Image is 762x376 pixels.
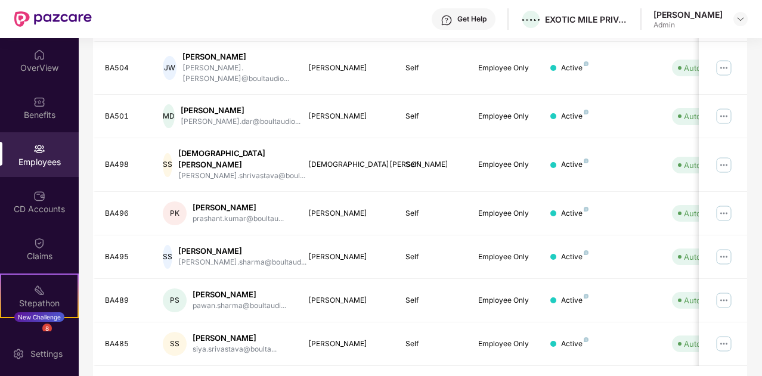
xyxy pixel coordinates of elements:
img: manageButton [714,291,733,310]
div: Self [405,63,459,74]
div: BA485 [105,338,144,350]
div: [PERSON_NAME] [182,51,289,63]
div: PK [163,201,187,225]
div: SS [163,332,187,356]
img: svg+xml;base64,PHN2ZyB4bWxucz0iaHR0cDovL3d3dy53My5vcmcvMjAwMC9zdmciIHdpZHRoPSI4IiBoZWlnaHQ9IjgiIH... [584,294,588,299]
div: PS [163,288,187,312]
div: Self [405,159,459,170]
div: Active [561,111,588,122]
img: svg+xml;base64,PHN2ZyBpZD0iSGVscC0zMngzMiIgeG1sbnM9Imh0dHA6Ly93d3cudzMub3JnLzIwMDAvc3ZnIiB3aWR0aD... [441,14,453,26]
div: SS [163,153,172,177]
div: Employee Only [478,295,532,306]
div: Active [561,159,588,170]
div: BA498 [105,159,144,170]
div: [PERSON_NAME].sharma@boultaud... [178,257,306,268]
div: [PERSON_NAME] [308,63,386,74]
div: [DEMOGRAPHIC_DATA][PERSON_NAME] [178,148,305,170]
div: [PERSON_NAME] [178,246,306,257]
div: Self [405,111,459,122]
img: manageButton [714,334,733,353]
div: Auto Verified [684,207,732,219]
img: svg+xml;base64,PHN2ZyBpZD0iRW1wbG95ZWVzIiB4bWxucz0iaHR0cDovL3d3dy53My5vcmcvMjAwMC9zdmciIHdpZHRoPS... [33,143,45,155]
div: [PERSON_NAME] [193,202,284,213]
img: svg+xml;base64,PHN2ZyBpZD0iQ2xhaW0iIHhtbG5zPSJodHRwOi8vd3d3LnczLm9yZy8yMDAwL3N2ZyIgd2lkdGg9IjIwIi... [33,237,45,249]
div: [PERSON_NAME] [181,105,301,116]
img: svg+xml;base64,PHN2ZyBpZD0iU2V0dGluZy0yMHgyMCIgeG1sbnM9Imh0dHA6Ly93d3cudzMub3JnLzIwMDAvc3ZnIiB3aW... [13,348,24,360]
div: [PERSON_NAME] [308,295,386,306]
div: Employee Only [478,111,532,122]
div: EXOTIC MILE PRIVATE LIMITED [545,14,628,25]
img: svg+xml;base64,PHN2ZyBpZD0iSG9tZSIgeG1sbnM9Imh0dHA6Ly93d3cudzMub3JnLzIwMDAvc3ZnIiB3aWR0aD0iMjAiIG... [33,49,45,61]
div: pawan.sharma@boultaudi... [193,300,286,312]
div: [PERSON_NAME] [308,338,386,350]
div: [PERSON_NAME].shrivastava@boul... [178,170,305,182]
div: BA489 [105,295,144,306]
div: [PERSON_NAME] [653,9,723,20]
div: [PERSON_NAME] [308,251,386,263]
div: Auto Verified [684,251,732,263]
div: BA496 [105,208,144,219]
img: svg+xml;base64,PHN2ZyB4bWxucz0iaHR0cDovL3d3dy53My5vcmcvMjAwMC9zdmciIHdpZHRoPSIyMSIgaGVpZ2h0PSIyMC... [33,284,45,296]
div: Active [561,295,588,306]
img: svg+xml;base64,PHN2ZyBpZD0iRHJvcGRvd24tMzJ4MzIiIHhtbG5zPSJodHRwOi8vd3d3LnczLm9yZy8yMDAwL3N2ZyIgd2... [736,14,745,24]
div: Auto Verified [684,159,732,171]
img: manageButton [714,58,733,77]
img: svg+xml;base64,PHN2ZyB4bWxucz0iaHR0cDovL3d3dy53My5vcmcvMjAwMC9zdmciIHdpZHRoPSI4IiBoZWlnaHQ9IjgiIH... [584,337,588,342]
div: [PERSON_NAME].dar@boultaudio... [181,116,301,128]
div: SS [163,245,172,269]
div: Admin [653,20,723,30]
img: svg+xml;base64,PHN2ZyB4bWxucz0iaHR0cDovL3d3dy53My5vcmcvMjAwMC9zdmciIHdpZHRoPSI4IiBoZWlnaHQ9IjgiIH... [584,207,588,212]
div: Self [405,208,459,219]
img: svg+xml;base64,PHN2ZyBpZD0iQmVuZWZpdHMiIHhtbG5zPSJodHRwOi8vd3d3LnczLm9yZy8yMDAwL3N2ZyIgd2lkdGg9Ij... [33,96,45,108]
img: New Pazcare Logo [14,11,92,27]
img: svg+xml;base64,PHN2ZyBpZD0iQ0RfQWNjb3VudHMiIGRhdGEtbmFtZT0iQ0QgQWNjb3VudHMiIHhtbG5zPSJodHRwOi8vd3... [33,190,45,202]
div: Settings [27,348,66,360]
div: Employee Only [478,251,532,263]
div: Employee Only [478,63,532,74]
img: svg+xml;base64,PHN2ZyB4bWxucz0iaHR0cDovL3d3dy53My5vcmcvMjAwMC9zdmciIHdpZHRoPSI4IiBoZWlnaHQ9IjgiIH... [584,159,588,163]
div: JW [163,56,176,80]
div: Auto Verified [684,110,732,122]
div: BA504 [105,63,144,74]
div: BA501 [105,111,144,122]
div: Employee Only [478,159,532,170]
div: [PERSON_NAME] [193,289,286,300]
div: [PERSON_NAME].[PERSON_NAME]@boultaudio... [182,63,289,85]
div: Active [561,338,588,350]
div: BA495 [105,251,144,263]
img: svg+xml;base64,PHN2ZyB4bWxucz0iaHR0cDovL3d3dy53My5vcmcvMjAwMC9zdmciIHdpZHRoPSI4IiBoZWlnaHQ9IjgiIH... [584,250,588,255]
div: Auto Verified [684,338,732,350]
img: manageButton [714,204,733,223]
div: Active [561,251,588,263]
div: Self [405,295,459,306]
div: Auto Verified [684,294,732,306]
div: MD [163,104,175,128]
div: prashant.kumar@boultau... [193,213,284,225]
div: Employee Only [478,338,532,350]
img: manageButton [714,156,733,175]
img: svg+xml;base64,PHN2ZyB4bWxucz0iaHR0cDovL3d3dy53My5vcmcvMjAwMC9zdmciIHdpZHRoPSI4IiBoZWlnaHQ9IjgiIH... [584,110,588,114]
img: manageButton [714,107,733,126]
img: svg+xml;base64,PHN2ZyB4bWxucz0iaHR0cDovL3d3dy53My5vcmcvMjAwMC9zdmciIHdpZHRoPSI4IiBoZWlnaHQ9IjgiIH... [584,61,588,66]
div: Employee Only [478,208,532,219]
div: New Challenge [14,312,64,322]
div: [PERSON_NAME] [308,208,386,219]
div: [PERSON_NAME] [193,333,277,344]
div: Active [561,208,588,219]
img: manageButton [714,247,733,266]
div: Self [405,338,459,350]
div: Get Help [457,14,487,24]
div: siya.srivastava@boulta... [193,344,277,355]
div: Stepathon [1,297,78,309]
div: Active [561,63,588,74]
div: [PERSON_NAME] [308,111,386,122]
div: Auto Verified [684,62,732,74]
img: LOGO%20Black.png [522,19,540,21]
div: [DEMOGRAPHIC_DATA][PERSON_NAME] [308,159,386,170]
div: 8 [42,324,52,333]
div: Self [405,251,459,263]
